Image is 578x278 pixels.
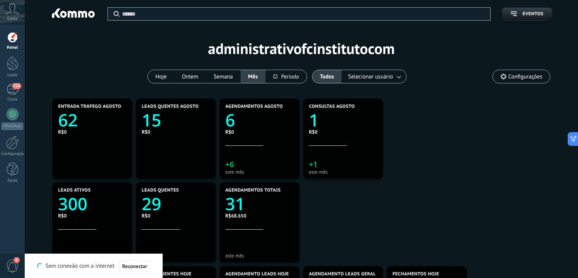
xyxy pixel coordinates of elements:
span: Reconectar [122,264,147,269]
div: Chats [2,97,24,102]
button: Mês [241,70,266,83]
div: R$68.650 [225,212,294,219]
a: 29 [142,192,210,216]
div: R$0 [58,129,127,135]
button: Todos [312,70,342,83]
text: 1 [309,109,319,132]
div: Ajuda [2,178,24,183]
div: R$0 [58,212,127,219]
button: Semana [206,70,241,83]
a: 15 [142,109,210,132]
span: Eventos [523,11,543,17]
div: Configurações [2,152,24,157]
div: este mês [309,169,377,175]
button: Hoje [148,70,174,83]
span: Leads Quentes [142,188,179,193]
text: +6 [225,159,234,169]
div: Sem conexão com a internet [37,260,150,272]
button: Eventos [502,7,552,21]
span: Configurações [508,73,542,80]
div: R$0 [142,212,210,219]
span: Agendamentos Totais [225,188,281,193]
button: Reconectar [119,260,150,272]
span: Conta [7,16,17,21]
text: 29 [142,192,161,216]
span: 724 [12,83,21,89]
div: Leads [2,73,24,78]
div: este mês [225,253,294,259]
div: este mês [58,253,127,259]
a: 300 [58,192,127,216]
div: R$0 [225,129,294,135]
span: Leads Quentes Hoje [142,272,192,277]
button: Período [266,70,307,83]
span: Leads Ativos [58,188,91,193]
text: 15 [142,109,161,132]
div: R$0 [142,129,210,135]
span: Entrada Tráfego Agosto [58,104,121,109]
button: Selecionar usuário [342,70,406,83]
text: 31 [225,192,245,216]
div: este mês [225,169,294,175]
div: este mês [142,253,210,259]
span: Agendamento Leads Geral [309,272,376,277]
span: Agendamentos Agosto [225,104,283,109]
span: Consultas Agosto [309,104,355,109]
div: Painel [2,45,24,50]
a: 6 [225,109,294,132]
span: Agendamento Leads Hoje [225,272,289,277]
text: 6 [225,109,235,132]
a: 31 [225,192,294,216]
text: +1 [309,159,318,169]
span: 4 [14,257,20,263]
button: Ontem [174,70,206,83]
span: Leads Quentes Agosto [142,104,199,109]
a: 62 [58,109,127,132]
a: 1 [309,109,377,132]
text: 300 [58,192,87,216]
span: Selecionar usuário [347,72,394,82]
div: R$0 [309,129,377,135]
span: Fechamentos Hoje [393,272,439,277]
div: WhatsApp [2,123,23,130]
text: 62 [58,109,78,132]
